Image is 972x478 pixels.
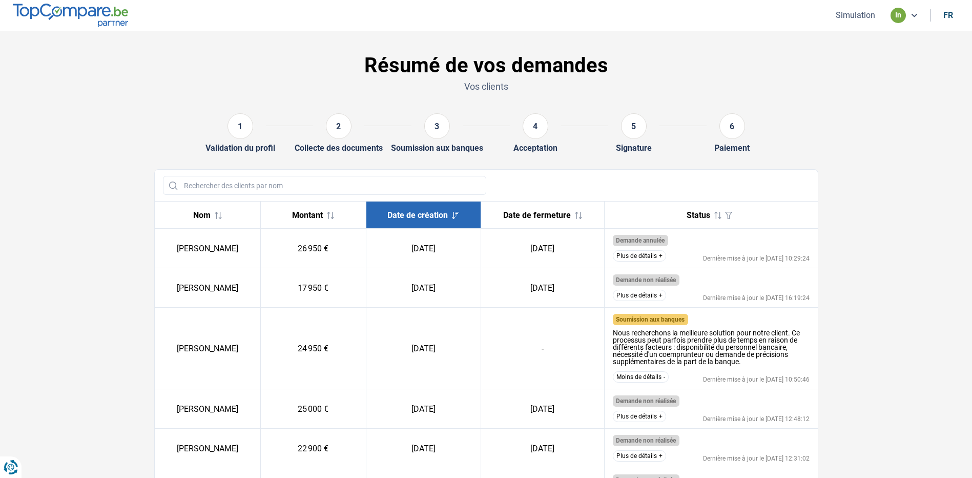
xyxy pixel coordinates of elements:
td: [DATE] [481,229,604,268]
span: Demande non réalisée [616,397,676,405]
td: [PERSON_NAME] [155,268,261,308]
div: Collecte des documents [295,143,383,153]
div: 3 [424,113,450,139]
span: Date de création [387,210,448,220]
td: 25 000 € [260,389,366,429]
td: [DATE] [366,268,481,308]
td: 24 950 € [260,308,366,389]
div: Dernière mise à jour le [DATE] 10:50:46 [703,376,810,383]
div: Paiement [714,143,750,153]
button: Plus de détails [613,411,666,422]
span: Demande non réalisée [616,437,676,444]
h1: Résumé de vos demandes [154,53,818,78]
div: Signature [616,143,652,153]
td: [DATE] [366,229,481,268]
button: Plus de détails [613,250,666,262]
div: 2 [326,113,351,139]
span: Soumission aux banques [616,316,685,323]
div: Dernière mise à jour le [DATE] 12:48:12 [703,416,810,422]
div: Validation du profil [205,143,275,153]
button: Moins de détails [613,371,669,383]
div: in [891,8,906,23]
button: Plus de détails [613,450,666,462]
td: [PERSON_NAME] [155,429,261,468]
div: Acceptation [513,143,557,153]
span: Montant [292,210,323,220]
div: Soumission aux banques [391,143,483,153]
td: [PERSON_NAME] [155,389,261,429]
span: Demande annulée [616,237,665,244]
div: Dernière mise à jour le [DATE] 16:19:24 [703,295,810,301]
td: [DATE] [481,268,604,308]
div: Dernière mise à jour le [DATE] 12:31:02 [703,455,810,462]
td: [PERSON_NAME] [155,308,261,389]
input: Rechercher des clients par nom [163,176,486,195]
img: TopCompare.be [13,4,128,27]
td: [DATE] [481,389,604,429]
div: 5 [621,113,647,139]
span: Date de fermeture [503,210,571,220]
button: Simulation [833,10,878,21]
td: [DATE] [366,389,481,429]
span: Status [687,210,710,220]
div: 1 [228,113,253,139]
button: Plus de détails [613,290,666,301]
td: 26 950 € [260,229,366,268]
span: Nom [193,210,211,220]
td: [DATE] [481,429,604,468]
td: - [481,308,604,389]
td: [DATE] [366,308,481,389]
div: fr [943,10,953,20]
div: Dernière mise à jour le [DATE] 10:29:24 [703,255,810,262]
td: 17 950 € [260,268,366,308]
div: 4 [523,113,548,139]
div: Nous recherchons la meilleure solution pour notre client. Ce processus peut parfois prendre plus ... [613,329,810,365]
p: Vos clients [154,80,818,93]
td: 22 900 € [260,429,366,468]
span: Demande non réalisée [616,276,676,284]
td: [PERSON_NAME] [155,229,261,268]
td: [DATE] [366,429,481,468]
div: 6 [719,113,745,139]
